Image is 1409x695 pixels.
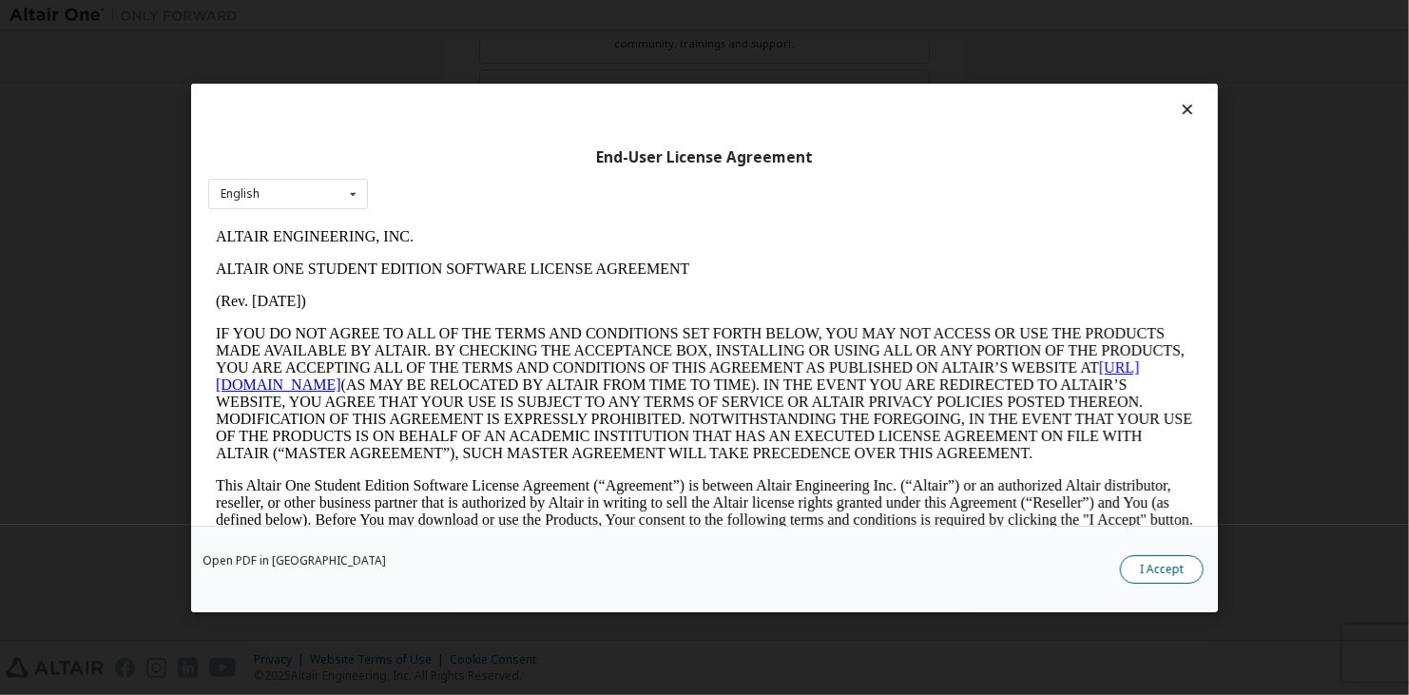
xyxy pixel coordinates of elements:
div: English [221,188,260,200]
p: IF YOU DO NOT AGREE TO ALL OF THE TERMS AND CONDITIONS SET FORTH BELOW, YOU MAY NOT ACCESS OR USE... [8,105,985,241]
p: ALTAIR ONE STUDENT EDITION SOFTWARE LICENSE AGREEMENT [8,40,985,57]
p: (Rev. [DATE]) [8,72,985,89]
a: [URL][DOMAIN_NAME] [8,139,932,172]
a: Open PDF in [GEOGRAPHIC_DATA] [203,554,386,566]
button: I Accept [1120,554,1204,583]
p: ALTAIR ENGINEERING, INC. [8,8,985,25]
p: This Altair One Student Edition Software License Agreement (“Agreement”) is between Altair Engine... [8,257,985,325]
div: End-User License Agreement [208,147,1201,166]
